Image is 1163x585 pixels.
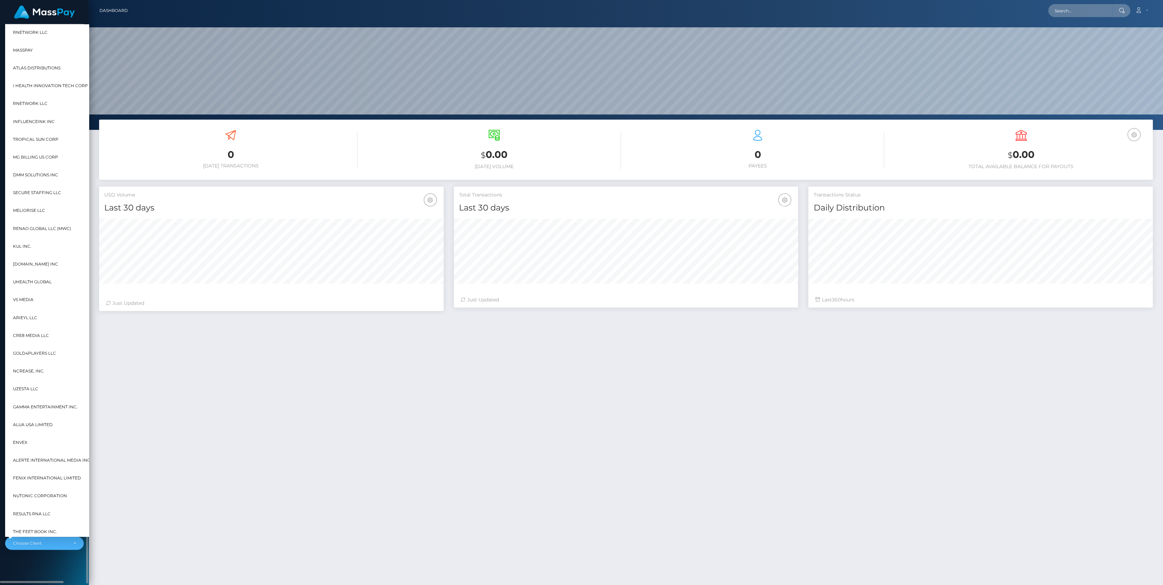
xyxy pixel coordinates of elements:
[813,192,1148,199] h5: Transactions Status
[13,402,78,411] span: Gamma Entertainment Inc.
[368,148,621,162] h3: 0.00
[13,509,51,518] span: Results RNA LLC
[459,202,793,214] h4: Last 30 days
[13,349,56,358] span: Gold4Players LLC
[13,188,61,197] span: Secure Staffing LLC
[13,474,81,482] span: Fenix International Limited
[13,295,33,304] span: VS Media
[13,438,27,447] span: Envex
[13,242,31,250] span: Kul Inc.
[13,135,58,144] span: Tropical Sun Corp
[13,367,44,376] span: Ncrease, Inc.
[13,527,57,536] span: The Feet Book Inc.
[631,163,884,169] h6: Payees
[13,45,33,54] span: MassPay
[368,164,621,169] h6: [DATE] Volume
[13,313,37,322] span: Arieyl LLC
[5,537,84,550] button: Choose Client
[631,148,884,161] h3: 0
[99,3,128,18] a: Dashboard
[1048,4,1112,17] input: Search...
[13,456,91,465] span: Alerte International Media Inc.
[461,296,792,303] div: Just Updated
[13,28,48,37] span: RNetwork LLC
[104,163,357,169] h6: [DATE] Transactions
[104,192,438,199] h5: USD Volume
[104,148,357,161] h3: 0
[13,331,49,340] span: Cre8 Media LLC
[104,202,438,214] h4: Last 30 days
[815,296,1146,303] div: Last hours
[13,420,53,429] span: Alua USA Limited
[13,260,58,269] span: [DOMAIN_NAME] INC
[13,99,48,108] span: rNetwork LLC
[13,277,52,286] span: UHealth Global
[14,5,75,19] img: MassPay Logo
[894,164,1148,169] h6: Total Available Balance for Payouts
[13,171,58,179] span: DMM Solutions Inc
[831,297,840,303] span: 360
[13,541,68,546] div: Choose Client
[813,202,1148,214] h4: Daily Distribution
[13,64,60,72] span: Atlas Distributions
[481,150,486,160] small: $
[13,224,71,233] span: Renao Global LLC (MWC)
[13,81,88,90] span: I HEALTH INNOVATION TECH CORP
[894,148,1148,162] h3: 0.00
[459,192,793,199] h5: Total Transactions
[13,206,45,215] span: Meliorise LLC
[13,117,55,126] span: InfluenceInk Inc
[13,491,67,500] span: Nutonic Corporation
[1008,150,1013,160] small: $
[106,300,437,307] div: Just Updated
[13,152,58,161] span: MG Billing US Corp
[13,384,38,393] span: UzestA LLC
